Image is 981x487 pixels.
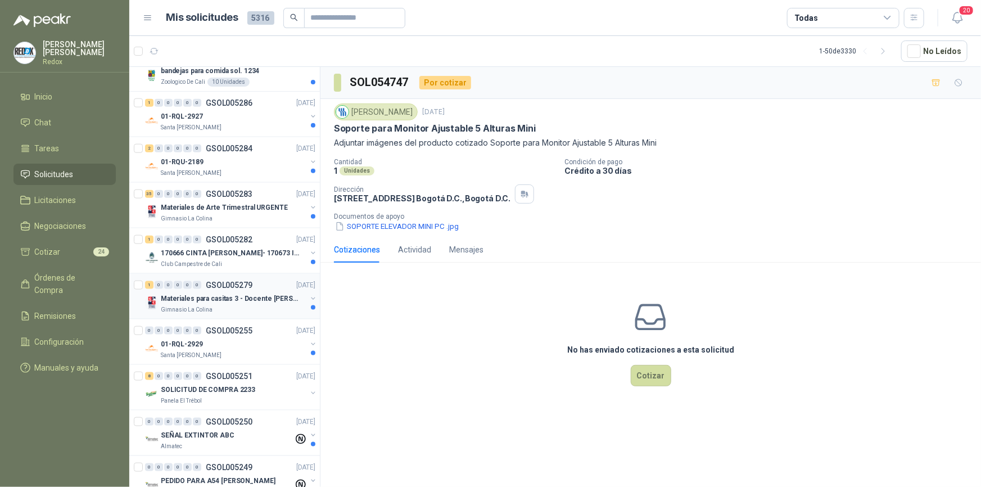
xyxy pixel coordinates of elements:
[13,241,116,263] a: Cotizar24
[35,362,99,374] span: Manuales y ayuda
[422,107,445,118] p: [DATE]
[145,160,159,173] img: Company Logo
[164,418,173,426] div: 0
[564,166,977,175] p: Crédito a 30 días
[334,243,380,256] div: Cotizaciones
[183,99,192,107] div: 0
[901,40,968,62] button: No Leídos
[296,462,315,473] p: [DATE]
[161,123,221,132] p: Santa [PERSON_NAME]
[145,369,318,405] a: 8 0 0 0 0 0 GSOL005251[DATE] Company LogoSOLICITUD DE COMPRA 2233Panela El Trébol
[13,190,116,211] a: Licitaciones
[449,243,483,256] div: Mensajes
[296,143,315,154] p: [DATE]
[174,418,182,426] div: 0
[174,236,182,243] div: 0
[145,251,159,264] img: Company Logo
[419,76,471,89] div: Por cotizar
[398,243,431,256] div: Actividad
[155,190,163,198] div: 0
[206,372,252,380] p: GSOL005251
[145,278,318,314] a: 1 0 0 0 0 0 GSOL005279[DATE] Company LogoMateriales para casitas 3 - Docente [PERSON_NAME]Gimnasi...
[145,433,159,447] img: Company Logo
[13,357,116,378] a: Manuales y ayuda
[164,145,173,152] div: 0
[183,372,192,380] div: 0
[164,463,173,471] div: 0
[161,260,222,269] p: Club Campestre de Cali
[296,371,315,382] p: [DATE]
[334,137,968,149] p: Adjuntar imágenes del producto cotizado Soporte para Monitor Ajustable 5 Alturas Mini
[13,331,116,353] a: Configuración
[193,372,201,380] div: 0
[14,42,35,64] img: Company Logo
[13,267,116,301] a: Órdenes de Compra
[183,236,192,243] div: 0
[296,235,315,245] p: [DATE]
[145,418,153,426] div: 0
[145,342,159,355] img: Company Logo
[161,442,182,451] p: Almatec
[145,324,318,360] a: 0 0 0 0 0 0 GSOL005255[DATE] Company Logo01-RQL-2929Santa [PERSON_NAME]
[145,236,153,243] div: 1
[145,114,159,128] img: Company Logo
[193,236,201,243] div: 0
[155,463,163,471] div: 0
[164,236,173,243] div: 0
[296,189,315,200] p: [DATE]
[166,10,238,26] h1: Mis solicitudes
[145,99,153,107] div: 1
[145,187,318,223] a: 35 0 0 0 0 0 GSOL005283[DATE] Company LogoMateriales de Arte Trimestral URGENTEGimnasio La Colina
[164,372,173,380] div: 0
[334,158,555,166] p: Cantidad
[145,190,153,198] div: 35
[155,372,163,380] div: 0
[13,86,116,107] a: Inicio
[13,215,116,237] a: Negociaciones
[174,99,182,107] div: 0
[13,112,116,133] a: Chat
[174,463,182,471] div: 0
[161,78,205,87] p: Zoologico De Cali
[193,190,201,198] div: 0
[334,166,337,175] p: 1
[161,339,203,350] p: 01-RQL-2929
[183,327,192,335] div: 0
[145,327,153,335] div: 0
[161,351,221,360] p: Santa [PERSON_NAME]
[35,142,60,155] span: Tareas
[161,396,202,405] p: Panela El Trébol
[183,145,192,152] div: 0
[155,418,163,426] div: 0
[247,11,274,25] span: 5316
[567,344,734,356] h3: No has enviado cotizaciones a esta solicitud
[35,168,74,181] span: Solicitudes
[340,166,374,175] div: Unidades
[164,327,173,335] div: 0
[155,327,163,335] div: 0
[174,145,182,152] div: 0
[206,145,252,152] p: GSOL005284
[193,145,201,152] div: 0
[145,372,153,380] div: 8
[947,8,968,28] button: 20
[161,202,288,213] p: Materiales de Arte Trimestral URGENTE
[631,365,671,386] button: Cotizar
[35,246,61,258] span: Cotizar
[164,281,173,289] div: 0
[161,305,213,314] p: Gimnasio La Colina
[155,145,163,152] div: 0
[334,186,510,193] p: Dirección
[161,248,301,259] p: 170666 CINTA [PERSON_NAME]- 170673 IMPERMEABILI
[336,106,349,118] img: Company Logo
[206,463,252,471] p: GSOL005249
[161,385,255,395] p: SOLICITUD DE COMPRA 2233
[145,69,159,82] img: Company Logo
[35,194,76,206] span: Licitaciones
[13,305,116,327] a: Remisiones
[206,99,252,107] p: GSOL005286
[174,372,182,380] div: 0
[183,281,192,289] div: 0
[206,236,252,243] p: GSOL005282
[193,418,201,426] div: 0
